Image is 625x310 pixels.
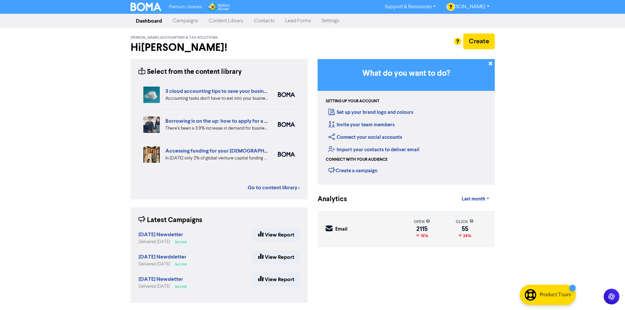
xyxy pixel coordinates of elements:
button: Create [463,33,495,49]
h3: What do you want to do? [327,69,485,78]
a: Accessing funding for your [DEMOGRAPHIC_DATA]-led businesses [165,148,325,154]
div: Delivered [DATE] [138,261,189,267]
a: Invite your team members [328,122,395,128]
a: Lead Forms [280,14,316,28]
img: boma_accounting [278,92,295,97]
div: Analytics [318,194,339,204]
div: Delivered [DATE] [138,283,189,290]
a: Content Library [203,14,249,28]
span: 34% [462,233,471,238]
a: Dashboard [131,14,167,28]
div: 2115 [414,226,430,232]
iframe: Chat Widget [592,279,625,310]
img: Wolters Kluwer [208,3,230,11]
span: Premium Libraries: [169,5,202,9]
a: Go to content library > [248,184,300,192]
a: Import your contacts to deliver email [328,147,419,153]
div: Setting up your account [326,98,379,104]
div: open [414,219,430,225]
a: Connect your social accounts [328,134,402,140]
a: Settings [316,14,344,28]
span: Last month [462,196,485,202]
img: boma [278,122,295,127]
a: View Report [253,273,300,286]
div: Connect with your audience [326,157,387,163]
div: Accounting tasks don’t have to eat into your business time. With the right cloud accounting softw... [165,95,268,102]
a: [DATE] Newsletter [138,277,183,282]
strong: [DATE] Newsletter [138,276,183,282]
div: Email [335,226,347,233]
a: Last month [456,193,494,206]
div: In 2024 only 2% of global venture capital funding went to female-only founding teams. We highligh... [165,155,268,162]
div: 55 [456,226,474,232]
div: Latest Campaigns [138,215,202,225]
strong: [DATE] Newsletter [138,231,183,238]
span: 15% [419,233,428,238]
strong: [DATE] Newdsletter [138,254,186,260]
div: Getting Started in BOMA [318,59,495,185]
a: [DATE] Newsletter [138,232,183,238]
a: Set up your brand logo and colours [328,109,413,115]
span: Success [175,285,187,288]
h2: Hi [PERSON_NAME] ! [131,41,308,54]
a: Contacts [249,14,280,28]
a: Borrowing is on the up: how to apply for a business loan [165,118,296,124]
div: There’s been a 3.9% increase in demand for business loans from Aussie businesses. Find out the be... [165,125,268,132]
a: [PERSON_NAME] [441,2,494,12]
a: Support & Resources [380,2,441,12]
a: 3 cloud accounting tips to save your business time and money [165,88,310,94]
span: Success [175,263,187,266]
div: Select from the content library [138,67,242,77]
div: click [456,219,474,225]
a: View Report [253,228,300,242]
span: Success [175,240,187,244]
div: Delivered [DATE] [138,239,189,245]
img: BOMA Logo [131,3,161,11]
div: Create a campaign [328,165,377,175]
img: boma [278,152,295,157]
a: View Report [253,250,300,264]
a: Campaigns [167,14,203,28]
span: [PERSON_NAME] Accounting & Tax Solutions [131,35,218,40]
a: [DATE] Newdsletter [138,255,186,260]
